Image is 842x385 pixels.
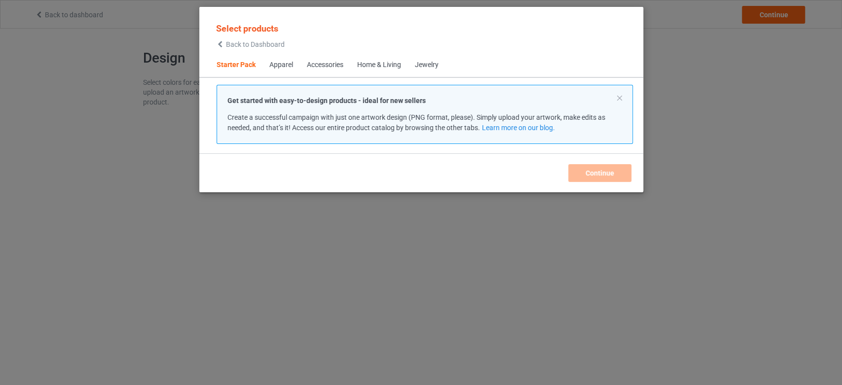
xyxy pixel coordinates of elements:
[210,53,262,77] span: Starter Pack
[269,60,293,70] div: Apparel
[307,60,343,70] div: Accessories
[216,23,278,34] span: Select products
[415,60,439,70] div: Jewelry
[357,60,401,70] div: Home & Living
[227,97,426,105] strong: Get started with easy-to-design products - ideal for new sellers
[226,40,285,48] span: Back to Dashboard
[481,124,554,132] a: Learn more on our blog.
[227,113,605,132] span: Create a successful campaign with just one artwork design (PNG format, please). Simply upload you...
